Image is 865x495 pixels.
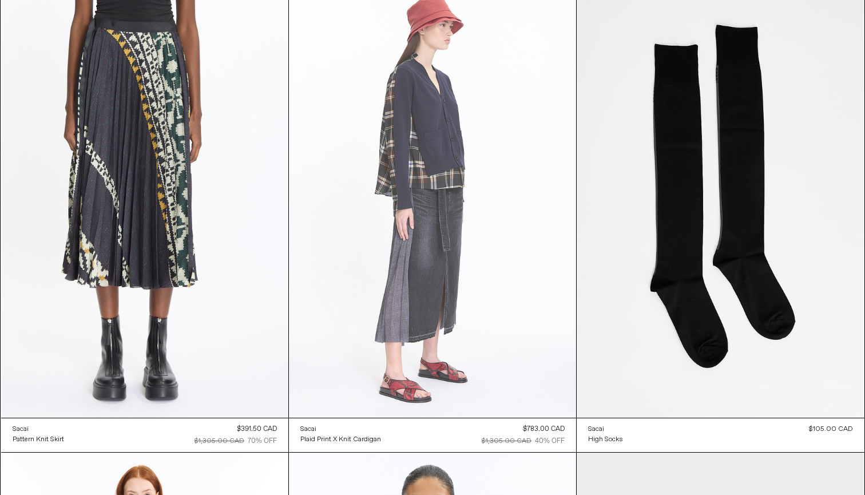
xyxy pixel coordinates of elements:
[13,434,64,445] a: Pattern Knit Skirt
[300,435,381,445] div: Plaid Print x Knit Cardigan
[588,425,604,434] div: Sacai
[588,424,623,434] a: Sacai
[13,424,64,434] a: Sacai
[13,425,29,434] div: Sacai
[809,424,853,434] div: $105.00 CAD
[13,435,64,445] div: Pattern Knit Skirt
[482,436,531,446] div: $1,305.00 CAD
[300,424,381,434] a: Sacai
[588,434,623,445] a: High Socks
[535,436,565,446] div: 40% OFF
[300,425,316,434] div: Sacai
[237,424,277,434] div: $391.50 CAD
[195,436,244,446] div: $1,305.00 CAD
[248,436,277,446] div: 70% OFF
[588,435,623,445] div: High Socks
[300,434,381,445] a: Plaid Print x Knit Cardigan
[523,424,565,434] div: $783.00 CAD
